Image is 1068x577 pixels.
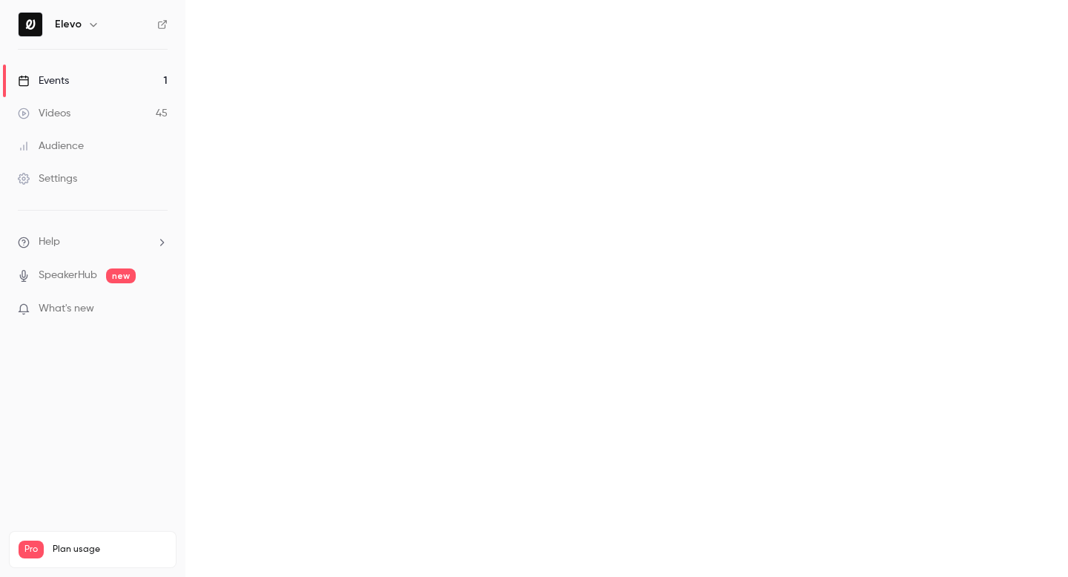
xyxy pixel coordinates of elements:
[18,139,84,154] div: Audience
[18,106,70,121] div: Videos
[55,17,82,32] h6: Elevo
[53,544,167,555] span: Plan usage
[18,73,69,88] div: Events
[39,234,60,250] span: Help
[39,301,94,317] span: What's new
[19,541,44,558] span: Pro
[106,268,136,283] span: new
[18,171,77,186] div: Settings
[39,268,97,283] a: SpeakerHub
[19,13,42,36] img: Elevo
[18,234,168,250] li: help-dropdown-opener
[150,303,168,316] iframe: Noticeable Trigger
